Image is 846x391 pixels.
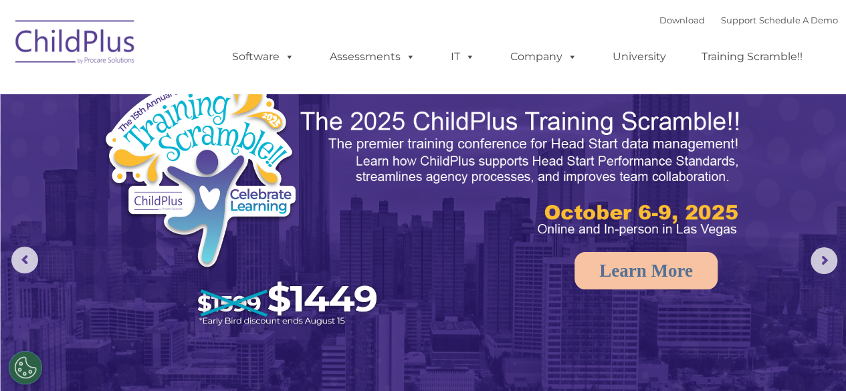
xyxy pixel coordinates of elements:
button: Cookies Settings [9,351,42,384]
a: Support [721,15,756,25]
span: Phone number [186,143,243,153]
a: Software [219,43,308,70]
a: Learn More [574,252,718,289]
font: | [659,15,838,25]
a: IT [437,43,488,70]
a: Assessments [316,43,429,70]
img: ChildPlus by Procare Solutions [9,11,142,78]
a: University [599,43,679,70]
span: Last name [186,88,227,98]
a: Download [659,15,705,25]
a: Training Scramble!! [688,43,816,70]
a: Company [497,43,591,70]
a: Schedule A Demo [759,15,838,25]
